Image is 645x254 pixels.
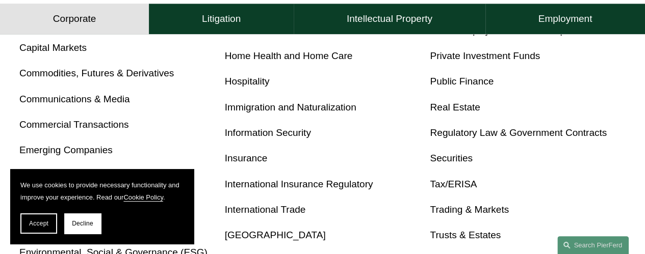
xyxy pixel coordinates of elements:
a: Commercial Transactions [19,119,129,130]
a: International Insurance Regulatory [225,179,373,189]
a: Public Finance [430,76,494,87]
a: Cookie Policy [123,193,163,201]
a: Private Equity and Venture Capital [430,25,578,36]
a: Trading & Markets [430,204,509,215]
a: Private Investment Funds [430,50,540,61]
a: Healthcare [225,25,272,36]
button: Accept [20,213,57,234]
a: Capital Markets [19,42,87,53]
section: Cookie banner [10,169,194,244]
p: We use cookies to provide necessary functionality and improve your experience. Read our . [20,179,184,203]
a: Communications & Media [19,94,130,104]
a: International Trade [225,204,306,215]
h4: Litigation [202,13,241,25]
a: Information Security [225,127,311,138]
h4: Corporate [53,13,96,25]
a: Tax/ERISA [430,179,477,189]
a: Emerging Companies [19,145,113,155]
button: Decline [64,213,101,234]
h4: Employment [538,13,592,25]
a: Real Estate [430,102,480,112]
span: Decline [72,220,93,227]
h4: Intellectual Property [347,13,432,25]
a: [GEOGRAPHIC_DATA] [225,230,326,240]
span: Accept [29,220,48,227]
a: Regulatory Law & Government Contracts [430,127,607,138]
a: Immigration and Naturalization [225,102,356,112]
a: Insurance [225,153,268,163]
a: Hospitality [225,76,270,87]
a: Search this site [557,236,629,254]
a: Trusts & Estates [430,230,501,240]
a: Commodities, Futures & Derivatives [19,68,174,78]
a: Home Health and Home Care [225,50,353,61]
a: Securities [430,153,473,163]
